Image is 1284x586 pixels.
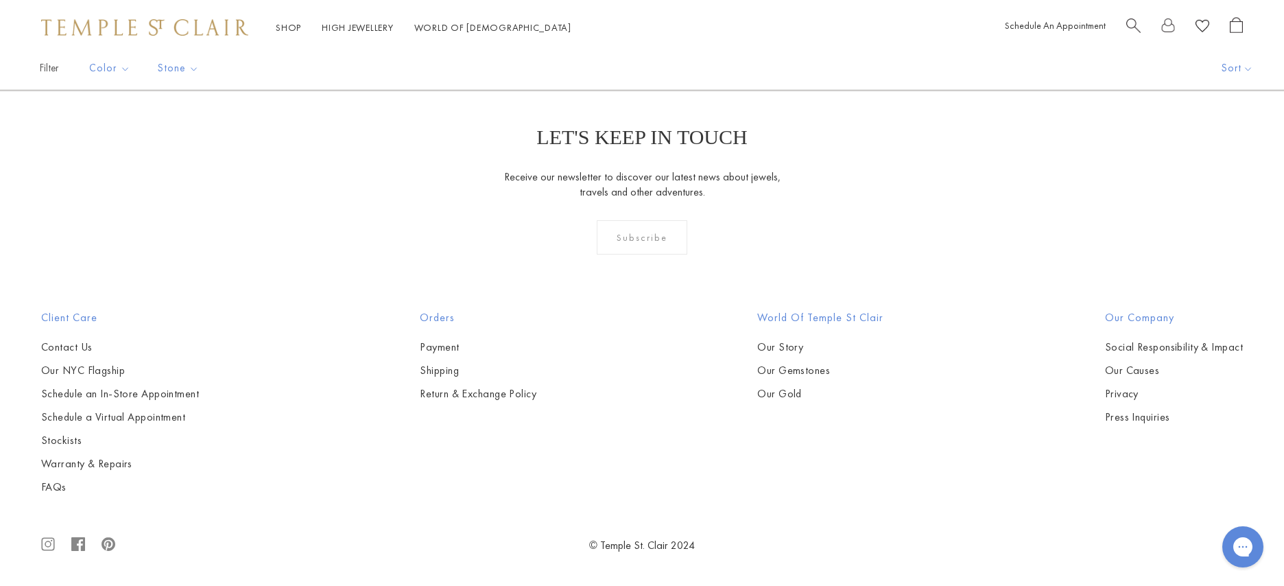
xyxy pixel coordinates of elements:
[420,340,536,355] a: Payment
[597,220,688,255] div: Subscribe
[1196,17,1209,38] a: View Wishlist
[1191,47,1284,89] button: Show sort by
[41,340,199,355] a: Contact Us
[420,309,536,326] h2: Orders
[322,21,394,34] a: High JewelleryHigh Jewellery
[536,126,747,149] p: LET'S KEEP IN TOUCH
[276,21,301,34] a: ShopShop
[41,386,199,401] a: Schedule an In-Store Appointment
[1005,19,1106,32] a: Schedule An Appointment
[151,60,209,77] span: Stone
[757,340,883,355] a: Our Story
[757,363,883,378] a: Our Gemstones
[420,363,536,378] a: Shipping
[41,363,199,378] a: Our NYC Flagship
[41,480,199,495] a: FAQs
[757,309,883,326] h2: World of Temple St Clair
[41,433,199,448] a: Stockists
[589,538,695,552] a: © Temple St. Clair 2024
[1105,340,1243,355] a: Social Responsibility & Impact
[79,53,141,84] button: Color
[41,309,199,326] h2: Client Care
[1126,17,1141,38] a: Search
[1105,410,1243,425] a: Press Inquiries
[41,410,199,425] a: Schedule a Virtual Appointment
[503,169,781,200] p: Receive our newsletter to discover our latest news about jewels, travels and other adventures.
[1105,386,1243,401] a: Privacy
[414,21,571,34] a: World of [DEMOGRAPHIC_DATA]World of [DEMOGRAPHIC_DATA]
[1230,17,1243,38] a: Open Shopping Bag
[147,53,209,84] button: Stone
[41,456,199,471] a: Warranty & Repairs
[276,19,571,36] nav: Main navigation
[41,19,248,36] img: Temple St. Clair
[82,60,141,77] span: Color
[1215,521,1270,572] iframe: Gorgias live chat messenger
[1105,309,1243,326] h2: Our Company
[757,386,883,401] a: Our Gold
[1105,363,1243,378] a: Our Causes
[420,386,536,401] a: Return & Exchange Policy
